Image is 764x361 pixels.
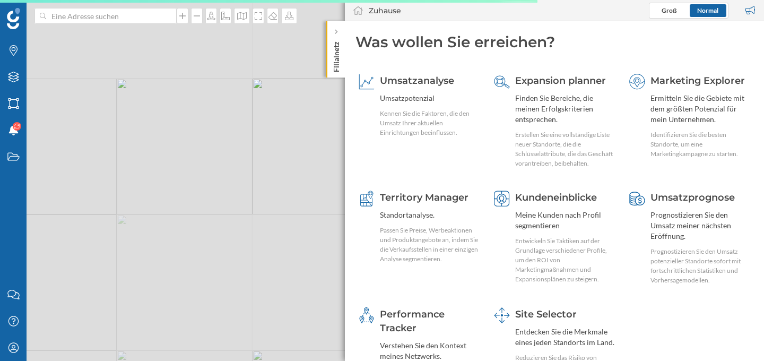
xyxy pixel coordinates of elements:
span: Normal [697,6,718,14]
img: territory-manager.svg [359,191,375,207]
div: Was wollen Sie erreichen? [355,32,753,52]
div: Finden Sie Bereiche, die meinen Erfolgskriterien entsprechen. [515,93,615,125]
div: Prognostizieren Sie den Umsatz potenzieller Standorte sofort mit fortschrittlichen Statistiken un... [650,247,750,285]
img: Geoblink Logo [7,8,20,29]
div: Ermitteln Sie die Gebiete mit dem größten Potenzial für mein Unternehmen. [650,93,750,125]
div: Identifizieren Sie die besten Standorte, um eine Marketingkampagne zu starten. [650,130,750,159]
p: Filialnetz [331,37,342,72]
span: Site Selector [515,308,577,320]
div: Kennen Sie die Faktoren, die den Umsatz Ihrer aktuellen Einrichtungen beeinflussen. [380,109,480,137]
div: Umsatzpotenzial [380,93,480,104]
img: monitoring-360.svg [359,307,375,323]
div: Erstellen Sie eine vollständige Liste neuer Standorte, die die Schlüsselattribute, die das Geschä... [515,130,615,168]
span: Expansion planner [515,75,606,87]
span: Marketing Explorer [650,75,745,87]
div: Zuhause [369,5,401,16]
span: Umsatzprognose [650,192,735,203]
img: sales-explainer.svg [359,74,375,90]
img: customer-intelligence.svg [494,191,510,207]
div: Entdecken Sie die Merkmale eines jeden Standorts im Land. [515,326,615,348]
span: Groß [662,6,677,14]
img: dashboards-manager.svg [494,307,510,323]
img: search-areas.svg [494,74,510,90]
div: Meine Kunden nach Profil segmentieren [515,210,615,231]
div: Standortanalyse. [380,210,480,220]
span: Umsatzanalyse [380,75,454,87]
div: Prognostizieren Sie den Umsatz meiner nächsten Eröffnung. [650,210,750,242]
div: Passen Sie Preise, Werbeaktionen und Produktangebote an, indem Sie die Verkaufsstellen in einer e... [380,226,480,264]
span: Territory Manager [380,192,468,203]
span: Kundeneinblicke [515,192,597,203]
img: sales-forecast.svg [629,191,645,207]
div: Entwickeln Sie Taktiken auf der Grundlage verschiedener Profile, um den ROI von Marketingmaßnahme... [515,236,615,284]
img: explorer.svg [629,74,645,90]
span: Performance Tracker [380,308,445,334]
